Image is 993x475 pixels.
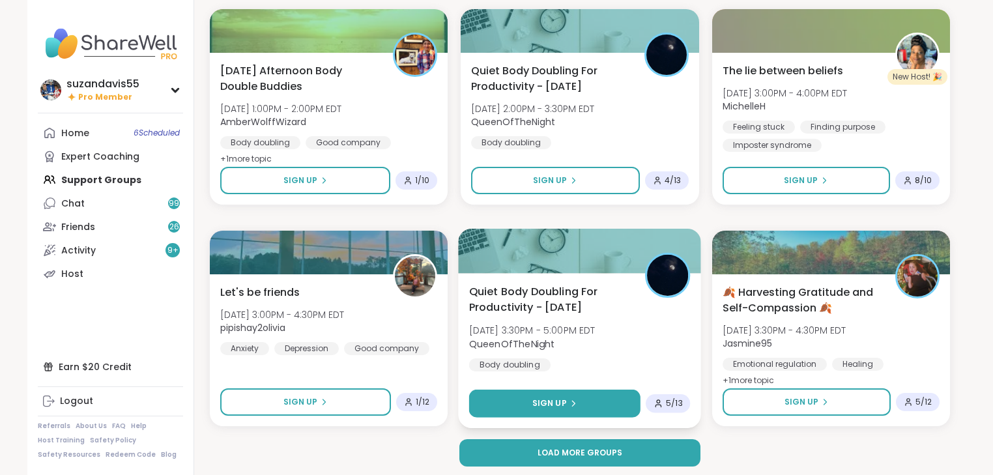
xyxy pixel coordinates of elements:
b: QueenOfTheNight [469,337,555,350]
span: Quiet Body Doubling For Productivity - [DATE] [471,63,629,94]
a: FAQ [112,422,126,431]
span: [DATE] 3:00PM - 4:00PM EDT [723,87,847,100]
div: Depression [274,342,339,355]
span: Sign Up [784,175,818,186]
span: Sign Up [784,396,818,408]
img: suzandavis55 [40,79,61,100]
span: The lie between beliefs [723,63,843,79]
a: Chat99 [38,192,183,215]
img: AmberWolffWizard [395,35,435,75]
div: Healing [832,358,884,371]
button: Sign Up [469,390,640,418]
span: 5 / 12 [915,397,932,407]
span: Sign Up [532,397,567,409]
span: Quiet Body Doubling For Productivity - [DATE] [469,283,631,315]
a: About Us [76,422,107,431]
span: [DATE] 2:00PM - 3:30PM EDT [471,102,594,115]
b: Jasmine95 [723,337,772,350]
span: 6 Scheduled [134,128,180,138]
div: Friends [61,221,95,234]
span: Sign Up [283,175,317,186]
button: Sign Up [220,388,391,416]
div: Expert Coaching [61,151,139,164]
span: [DATE] 1:00PM - 2:00PM EDT [220,102,341,115]
button: Sign Up [723,167,890,194]
div: Chat [61,197,85,210]
b: QueenOfTheNight [471,115,555,128]
a: Friends26 [38,215,183,238]
div: Imposter syndrome [723,139,822,152]
span: 1 / 10 [415,175,429,186]
span: Sign Up [533,175,567,186]
span: 99 [169,198,179,209]
span: [DATE] 3:30PM - 5:00PM EDT [469,324,596,337]
b: pipishay2olivia [220,321,285,334]
span: Let's be friends [220,285,300,300]
a: Host [38,262,183,285]
span: 5 / 13 [666,398,683,409]
div: Activity [61,244,96,257]
span: [DATE] 3:30PM - 4:30PM EDT [723,324,846,337]
div: Emotional regulation [723,358,827,371]
span: [DATE] 3:00PM - 4:30PM EDT [220,308,344,321]
div: Host [61,268,83,281]
a: Referrals [38,422,70,431]
div: Body doubling [471,136,551,149]
span: 4 / 13 [665,175,681,186]
span: 8 / 10 [915,175,932,186]
div: Good company [306,136,391,149]
img: ShareWell Nav Logo [38,21,183,66]
span: 1 / 12 [416,397,429,407]
div: Good company [344,342,429,355]
span: Load more groups [538,447,622,459]
a: Home6Scheduled [38,121,183,145]
span: 9 + [167,245,179,256]
a: Redeem Code [106,450,156,459]
b: MichelleH [723,100,766,113]
div: Earn $20 Credit [38,355,183,379]
div: Feeling stuck [723,121,795,134]
a: Help [131,422,147,431]
span: 26 [169,222,179,233]
div: Logout [60,395,93,408]
a: Expert Coaching [38,145,183,168]
span: Pro Member [78,92,132,103]
span: 🍂 Harvesting Gratitude and Self-Compassion 🍂 [723,285,881,316]
span: Sign Up [283,396,317,408]
span: [DATE] Afternoon Body Double Buddies [220,63,379,94]
button: Sign Up [471,167,639,194]
button: Load more groups [459,439,701,467]
div: Anxiety [220,342,269,355]
a: Safety Policy [90,436,136,445]
img: Jasmine95 [897,256,938,296]
img: QueenOfTheNight [648,255,689,296]
a: Activity9+ [38,238,183,262]
b: AmberWolffWizard [220,115,306,128]
div: New Host! 🎉 [887,69,947,85]
a: Safety Resources [38,450,100,459]
div: Body doubling [469,358,551,371]
img: QueenOfTheNight [646,35,687,75]
a: Host Training [38,436,85,445]
button: Sign Up [220,167,390,194]
div: suzandavis55 [66,77,139,91]
img: pipishay2olivia [395,256,435,296]
button: Sign Up [723,388,891,416]
img: MichelleH [897,35,938,75]
div: Body doubling [220,136,300,149]
div: Finding purpose [800,121,885,134]
a: Blog [161,450,177,459]
div: Home [61,127,89,140]
a: Logout [38,390,183,413]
